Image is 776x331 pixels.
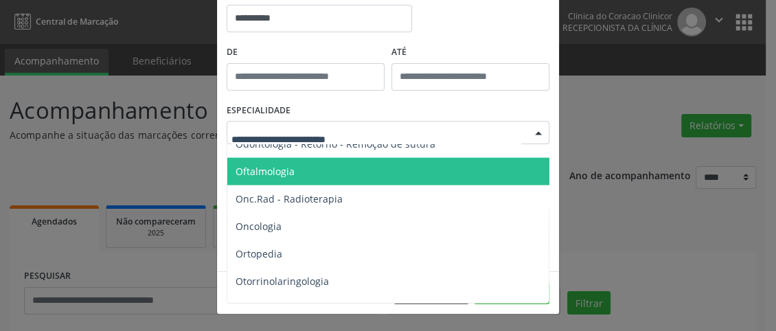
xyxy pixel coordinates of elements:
[236,165,295,178] span: Oftalmologia
[236,247,282,260] span: Ortopedia
[236,302,369,315] span: Parecer Cardiologico - Adulto
[227,42,385,63] label: De
[236,192,343,205] span: Onc.Rad - Radioterapia
[236,137,435,150] span: Odontologia - Retorno - Remoção de sutura
[236,220,282,233] span: Oncologia
[236,275,329,288] span: Otorrinolaringologia
[391,42,549,63] label: ATÉ
[227,100,290,122] label: ESPECIALIDADE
